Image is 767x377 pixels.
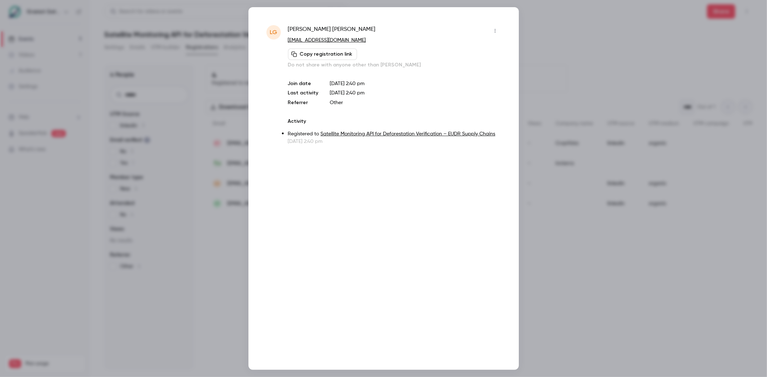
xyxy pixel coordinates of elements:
p: Referrer [288,99,319,106]
p: Activity [288,118,501,125]
p: Other [330,99,501,106]
a: Satellite Monitoring API for Deforestation Verification – EUDR Supply Chains [321,131,496,136]
span: LG [270,28,277,37]
p: Registered to [288,130,501,138]
button: Copy registration link [288,48,357,60]
p: Join date [288,80,319,87]
a: [EMAIL_ADDRESS][DOMAIN_NAME] [288,38,366,43]
span: [PERSON_NAME] [PERSON_NAME] [288,25,376,37]
p: [DATE] 2:40 pm [330,80,501,87]
p: Do not share with anyone other than [PERSON_NAME] [288,61,501,69]
span: [DATE] 2:40 pm [330,90,365,96]
p: [DATE] 2:40 pm [288,138,501,145]
p: Last activity [288,89,319,97]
